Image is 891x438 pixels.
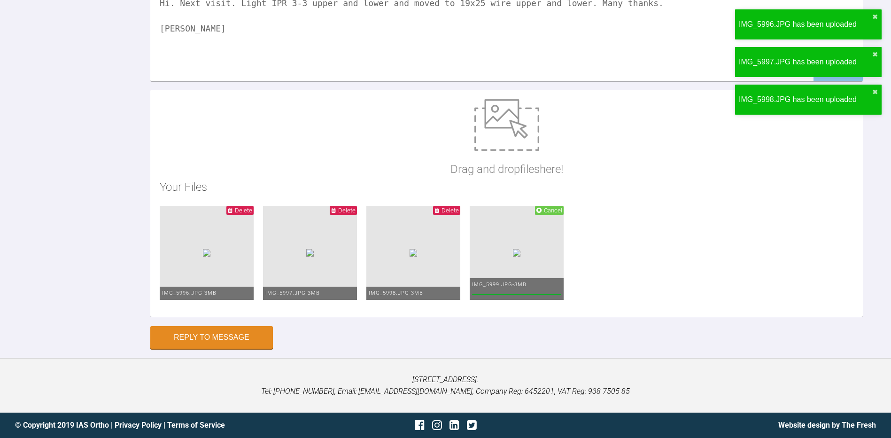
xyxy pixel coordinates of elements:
p: Drag and drop files here! [450,160,563,178]
div: IMG_5998.JPG has been uploaded [739,94,872,106]
span: Delete [235,207,252,214]
span: IMG_5999.JPG - 3MB [472,282,527,288]
span: Delete [442,207,459,214]
button: close [872,13,878,21]
img: d1f46b5e-1677-4531-9120-1a8e8d7e14c4 [410,249,417,257]
img: a78bc3fe-3cd3-4e4c-9144-d3bb86beb9aa [203,249,210,257]
button: close [872,88,878,96]
span: Cancel [544,207,562,214]
p: [STREET_ADDRESS]. Tel: [PHONE_NUMBER], Email: [EMAIL_ADDRESS][DOMAIN_NAME], Company Reg: 6452201,... [15,374,876,398]
a: Terms of Service [167,421,225,430]
button: close [872,51,878,58]
h2: Your Files [160,178,853,196]
a: Website design by The Fresh [778,421,876,430]
span: IMG_5996.JPG - 3MB [162,290,217,296]
img: 9849f542-7061-4364-b655-4fd896469e5a [513,249,520,257]
a: Privacy Policy [115,421,162,430]
div: IMG_5996.JPG has been uploaded [739,18,872,31]
div: © Copyright 2019 IAS Ortho | | [15,419,302,431]
span: Delete [338,207,356,214]
span: IMG_5997.JPG - 3MB [265,290,320,296]
img: 09a8727d-7aa7-444d-824f-8073783b4111 [306,249,314,257]
button: Reply to Message [150,326,273,349]
div: IMG_5997.JPG has been uploaded [739,56,872,68]
span: IMG_5998.JPG - 3MB [369,290,423,296]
